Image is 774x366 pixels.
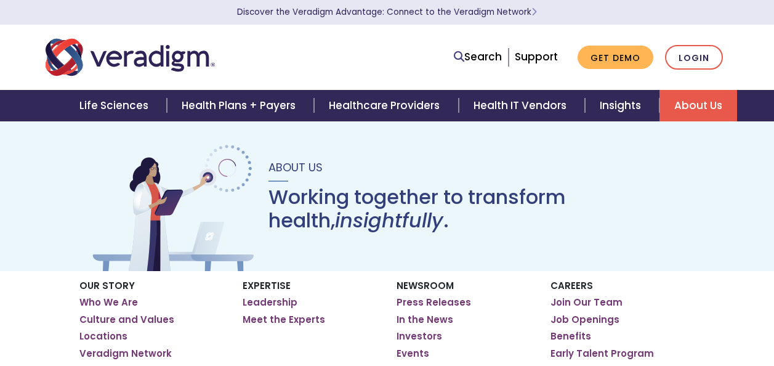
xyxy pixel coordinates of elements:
a: Veradigm Network [79,348,172,360]
h1: Working together to transform health, . [268,185,685,233]
a: Life Sciences [65,90,167,121]
span: Learn More [531,6,537,18]
a: Login [665,45,723,70]
a: Get Demo [578,46,653,70]
a: Benefits [550,330,591,343]
a: Search [454,49,502,65]
a: Discover the Veradigm Advantage: Connect to the Veradigm NetworkLearn More [237,6,537,18]
a: Early Talent Program [550,348,654,360]
a: In the News [397,314,453,326]
a: Healthcare Providers [314,90,458,121]
a: Support [515,49,558,64]
em: insightfully [335,206,443,234]
a: Investors [397,330,442,343]
a: Health IT Vendors [459,90,585,121]
a: Join Our Team [550,296,623,309]
a: Health Plans + Payers [167,90,314,121]
a: Leadership [243,296,297,309]
a: Events [397,348,429,360]
a: Job Openings [550,314,619,326]
a: Meet the Experts [243,314,325,326]
a: About Us [659,90,737,121]
a: Culture and Values [79,314,174,326]
a: Who We Are [79,296,138,309]
a: Locations [79,330,127,343]
span: About Us [268,160,323,175]
a: Press Releases [397,296,471,309]
img: Veradigm logo [46,37,215,78]
a: Insights [585,90,659,121]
